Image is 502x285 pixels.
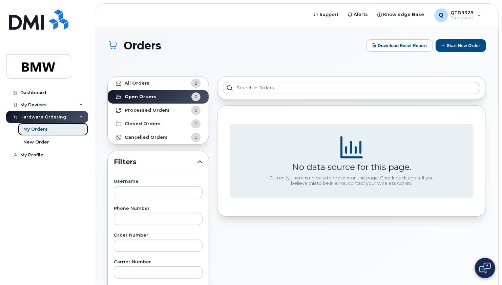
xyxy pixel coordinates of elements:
[194,107,197,113] span: 0
[194,134,197,140] span: 1
[436,39,486,52] button: Start New Order
[108,90,209,104] a: Open Orders0
[367,39,433,52] button: Download Excel Report
[108,117,209,131] a: Closed Orders1
[194,80,197,86] span: 2
[194,120,197,127] span: 1
[267,175,436,186] div: Currently, there is no data to present on this page. Check back again. If you believe this to be ...
[108,131,209,144] a: Cancelled Orders1
[108,76,209,90] a: All Orders2
[292,162,411,172] div: No data source for this page.
[223,82,480,94] input: Search in orders
[114,179,203,184] label: Username
[114,206,203,211] label: Phone Number
[125,108,170,113] strong: Processed Orders
[114,260,203,264] label: Carrier Number
[194,93,197,100] span: 0
[479,263,491,273] img: Open chat
[108,104,209,117] a: Processed Orders0
[125,135,168,140] strong: Cancelled Orders
[114,157,197,167] span: Filters
[125,121,161,127] strong: Closed Orders
[125,81,149,86] strong: All Orders
[125,94,156,100] strong: Open Orders
[124,40,161,51] span: Orders
[114,233,203,238] label: Order Number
